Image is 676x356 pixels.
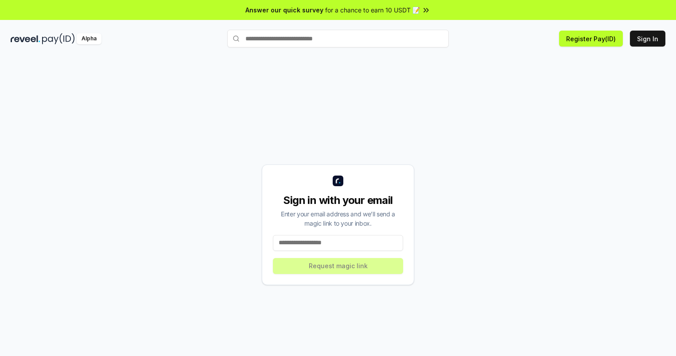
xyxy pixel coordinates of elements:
button: Sign In [630,31,665,47]
img: reveel_dark [11,33,40,44]
button: Register Pay(ID) [559,31,623,47]
img: pay_id [42,33,75,44]
span: Answer our quick survey [245,5,323,15]
span: for a chance to earn 10 USDT 📝 [325,5,420,15]
img: logo_small [333,176,343,186]
div: Sign in with your email [273,193,403,207]
div: Alpha [77,33,101,44]
div: Enter your email address and we’ll send a magic link to your inbox. [273,209,403,228]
